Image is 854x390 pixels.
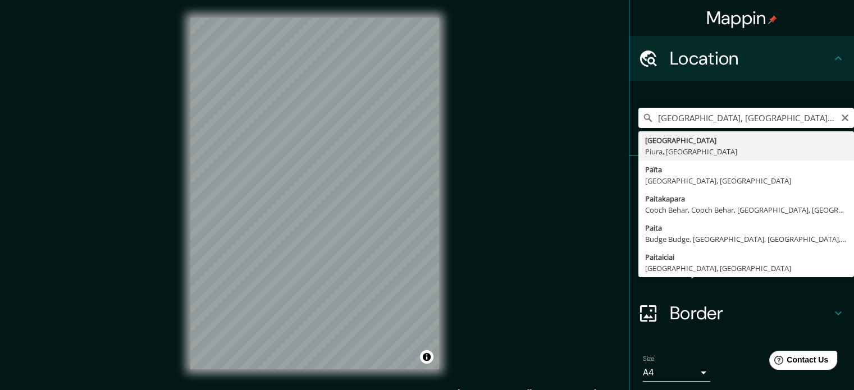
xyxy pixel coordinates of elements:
[638,108,854,128] input: Pick your city or area
[629,201,854,246] div: Style
[706,7,778,29] h4: Mappin
[645,146,847,157] div: Piura, [GEOGRAPHIC_DATA]
[643,364,710,382] div: A4
[768,15,777,24] img: pin-icon.png
[645,251,847,263] div: Paitaiciai
[645,175,847,186] div: [GEOGRAPHIC_DATA], [GEOGRAPHIC_DATA]
[670,257,832,279] h4: Layout
[645,135,847,146] div: [GEOGRAPHIC_DATA]
[629,291,854,336] div: Border
[841,112,850,122] button: Clear
[670,302,832,324] h4: Border
[670,47,832,70] h4: Location
[629,36,854,81] div: Location
[645,263,847,274] div: [GEOGRAPHIC_DATA], [GEOGRAPHIC_DATA]
[645,164,847,175] div: Païta
[645,233,847,245] div: Budge Budge, [GEOGRAPHIC_DATA], [GEOGRAPHIC_DATA], [GEOGRAPHIC_DATA]
[629,246,854,291] div: Layout
[629,156,854,201] div: Pins
[420,350,433,364] button: Toggle attribution
[645,204,847,215] div: Cooch Behar, Cooch Behar, [GEOGRAPHIC_DATA], [GEOGRAPHIC_DATA]
[643,354,655,364] label: Size
[645,222,847,233] div: Paita
[645,193,847,204] div: Paitakapara
[754,346,842,378] iframe: Help widget launcher
[190,18,439,369] canvas: Map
